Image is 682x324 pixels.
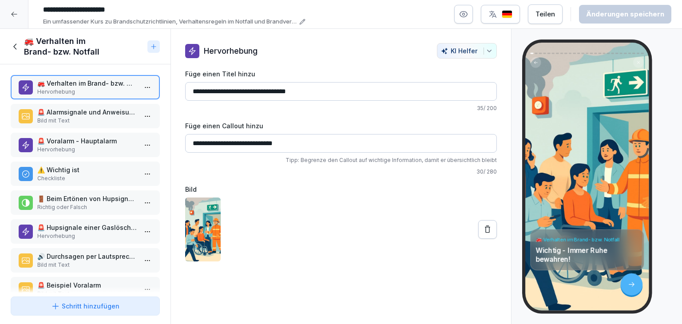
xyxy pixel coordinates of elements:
p: ⚠️ Wichtig ist [37,165,137,174]
label: Füge einen Callout hinzu [185,121,497,130]
label: Bild [185,185,497,194]
p: Hervorhebung [204,45,258,57]
div: 🚨 Hupsignale einer GaslöschanlageHervorhebung [11,219,160,244]
p: Ein umfassender Kurs zu Brandschutzrichtlinien, Verhaltensregeln im Notfall und Brandverhütung. E... [43,17,297,26]
div: Teilen [535,9,555,19]
p: Bild mit Text [37,117,137,125]
p: 30 / 280 [185,168,497,176]
button: Änderungen speichern [579,5,671,24]
div: 🔊 Durchsagen per Lautsprecheranlage (ELA)Bild mit Text [11,248,160,273]
div: KI Helfer [441,47,493,55]
p: 🚨 Hupsignale einer Gaslöschanlage [37,223,137,232]
div: 🚨 Beispiel VoralarmBild mit Text [11,277,160,301]
p: Bild mit Text [37,261,137,269]
div: Schritt hinzufügen [51,301,119,311]
button: Schritt hinzufügen [11,296,160,316]
label: Füge einen Titel hinzu [185,69,497,79]
div: Änderungen speichern [586,9,664,19]
p: 35 / 200 [185,104,497,112]
h4: 🚒 Verhalten im Brand- bzw. Notfall [535,236,638,243]
p: Hervorhebung [37,146,137,154]
div: 🚨 Alarmsignale und Anweisungen beachtenBild mit Text [11,104,160,128]
p: Checkliste [37,174,137,182]
div: 🚪 Beim Ertönen von Hupsignalen einer Gaslöschanlage sollten Sie das Gebäude sofort verlassen.Rich... [11,190,160,215]
p: 🚨 Voralarm - Hauptalarm [37,136,137,146]
div: 🚒 Verhalten im Brand- bzw. NotfallHervorhebung [11,75,160,99]
div: ⚠️ Wichtig istCheckliste [11,162,160,186]
p: Tipp: Begrenze den Callout auf wichtige Information, damit er übersichtlich bleibt [185,156,497,164]
p: Richtig oder Falsch [37,203,137,211]
p: Hervorhebung [37,88,137,96]
img: xs4zl7prjxuhwnm8958ifuoi.png [185,198,221,261]
p: 🚨 Beispiel Voralarm [37,281,137,290]
img: de.svg [502,10,512,19]
p: Hervorhebung [37,232,137,240]
button: Teilen [528,4,563,24]
p: 🔊 Durchsagen per Lautsprecheranlage (ELA) [37,252,137,261]
button: KI Helfer [437,43,497,59]
p: 🚪 Beim Ertönen von Hupsignalen einer Gaslöschanlage sollten Sie das Gebäude sofort verlassen. [37,194,137,203]
p: Wichtig - Immer Ruhe bewahren! [535,246,638,264]
p: 🚨 Alarmsignale und Anweisungen beachten [37,107,137,117]
h1: 🚒 Verhalten im Brand- bzw. Notfall [24,36,144,57]
div: 🚨 Voralarm - HauptalarmHervorhebung [11,133,160,157]
p: 🚒 Verhalten im Brand- bzw. Notfall [37,79,137,88]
